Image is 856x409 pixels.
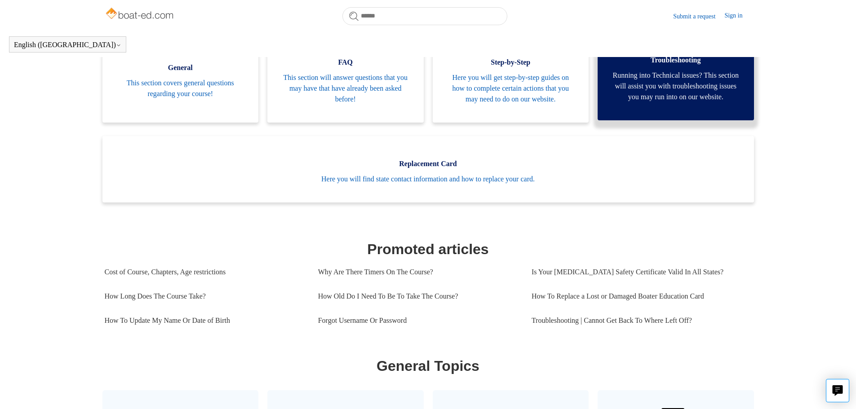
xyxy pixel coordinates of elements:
a: Forgot Username Or Password [318,308,518,333]
span: Here you will find state contact information and how to replace your card. [116,174,741,185]
a: How To Replace a Lost or Damaged Boater Education Card [532,284,745,308]
a: Submit a request [673,12,724,21]
span: Step-by-Step [446,57,576,68]
a: Sign in [724,11,751,22]
span: This section covers general questions regarding your course! [116,78,245,99]
a: Is Your [MEDICAL_DATA] Safety Certificate Valid In All States? [532,260,745,284]
button: English ([GEOGRAPHIC_DATA]) [14,41,121,49]
span: Replacement Card [116,158,741,169]
a: Cost of Course, Chapters, Age restrictions [105,260,305,284]
a: Step-by-Step Here you will get step-by-step guides on how to complete certain actions that you ma... [433,35,589,123]
span: Here you will get step-by-step guides on how to complete certain actions that you may need to do ... [446,72,576,105]
span: Running into Technical issues? This section will assist you with troubleshooting issues you may r... [611,70,741,102]
span: Troubleshooting [611,55,741,66]
a: How Old Do I Need To Be To Take The Course? [318,284,518,308]
button: Live chat [826,379,849,402]
a: How To Update My Name Or Date of Birth [105,308,305,333]
img: Boat-Ed Help Center home page [105,5,176,23]
h1: Promoted articles [105,238,752,260]
span: General [116,62,245,73]
input: Search [342,7,507,25]
span: This section will answer questions that you may have that have already been asked before! [281,72,410,105]
a: Troubleshooting | Cannot Get Back To Where Left Off? [532,308,745,333]
a: General This section covers general questions regarding your course! [102,35,259,123]
span: FAQ [281,57,410,68]
a: How Long Does The Course Take? [105,284,305,308]
h1: General Topics [105,355,752,377]
a: Troubleshooting Running into Technical issues? This section will assist you with troubleshooting ... [598,32,754,120]
a: Why Are There Timers On The Course? [318,260,518,284]
a: Replacement Card Here you will find state contact information and how to replace your card. [102,136,754,202]
a: FAQ This section will answer questions that you may have that have already been asked before! [267,35,424,123]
